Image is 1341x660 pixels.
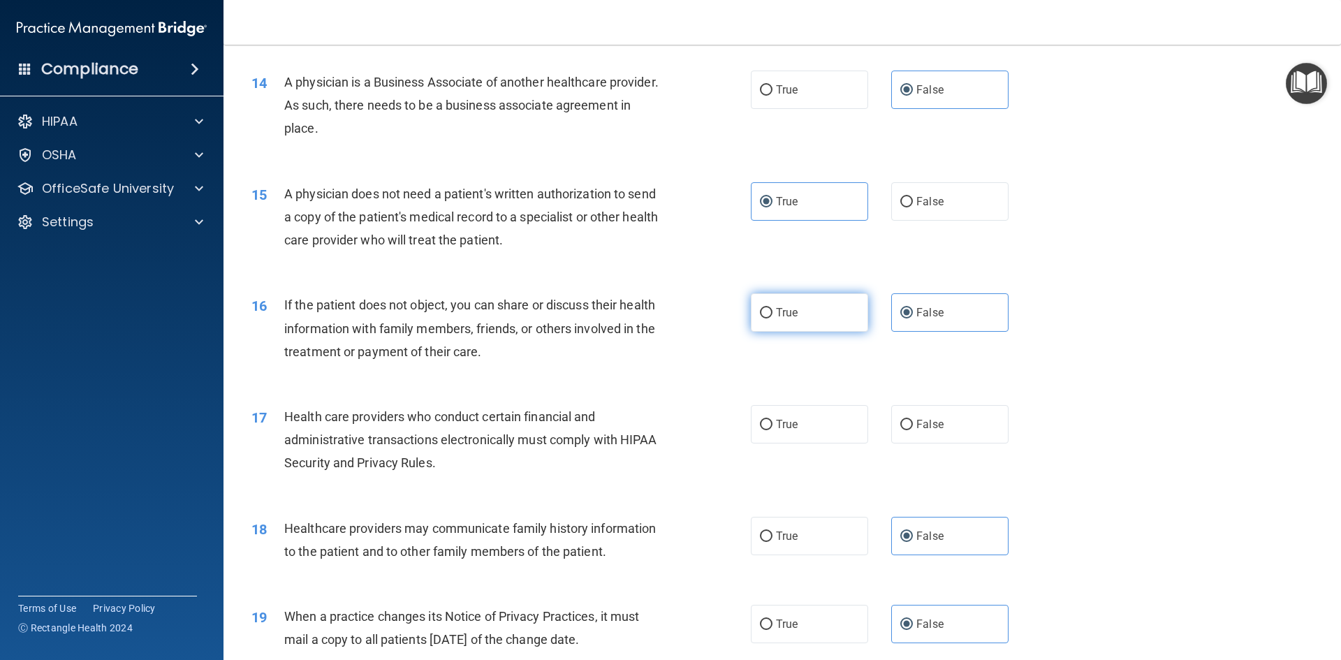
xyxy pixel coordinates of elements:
[776,306,798,319] span: True
[900,85,913,96] input: False
[900,619,913,630] input: False
[18,601,76,615] a: Terms of Use
[760,619,772,630] input: True
[251,409,267,426] span: 17
[42,180,174,197] p: OfficeSafe University
[251,298,267,314] span: 16
[776,529,798,543] span: True
[760,85,772,96] input: True
[776,418,798,431] span: True
[776,83,798,96] span: True
[17,214,203,230] a: Settings
[17,180,203,197] a: OfficeSafe University
[284,298,655,358] span: If the patient does not object, you can share or discuss their health information with family mem...
[1271,564,1324,617] iframe: Drift Widget Chat Controller
[916,529,944,543] span: False
[760,531,772,542] input: True
[1286,63,1327,104] button: Open Resource Center
[284,75,659,135] span: A physician is a Business Associate of another healthcare provider. As such, there needs to be a ...
[251,521,267,538] span: 18
[916,617,944,631] span: False
[17,113,203,130] a: HIPAA
[251,75,267,91] span: 14
[251,609,267,626] span: 19
[17,147,203,163] a: OSHA
[284,409,657,470] span: Health care providers who conduct certain financial and administrative transactions electronicall...
[760,308,772,318] input: True
[776,617,798,631] span: True
[284,609,639,647] span: When a practice changes its Notice of Privacy Practices, it must mail a copy to all patients [DAT...
[916,418,944,431] span: False
[284,186,658,247] span: A physician does not need a patient's written authorization to send a copy of the patient's medic...
[900,197,913,207] input: False
[900,531,913,542] input: False
[900,420,913,430] input: False
[916,306,944,319] span: False
[900,308,913,318] input: False
[916,195,944,208] span: False
[284,521,656,559] span: Healthcare providers may communicate family history information to the patient and to other famil...
[776,195,798,208] span: True
[18,621,133,635] span: Ⓒ Rectangle Health 2024
[916,83,944,96] span: False
[93,601,156,615] a: Privacy Policy
[41,59,138,79] h4: Compliance
[760,197,772,207] input: True
[42,113,78,130] p: HIPAA
[17,15,207,43] img: PMB logo
[760,420,772,430] input: True
[251,186,267,203] span: 15
[42,147,77,163] p: OSHA
[42,214,94,230] p: Settings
